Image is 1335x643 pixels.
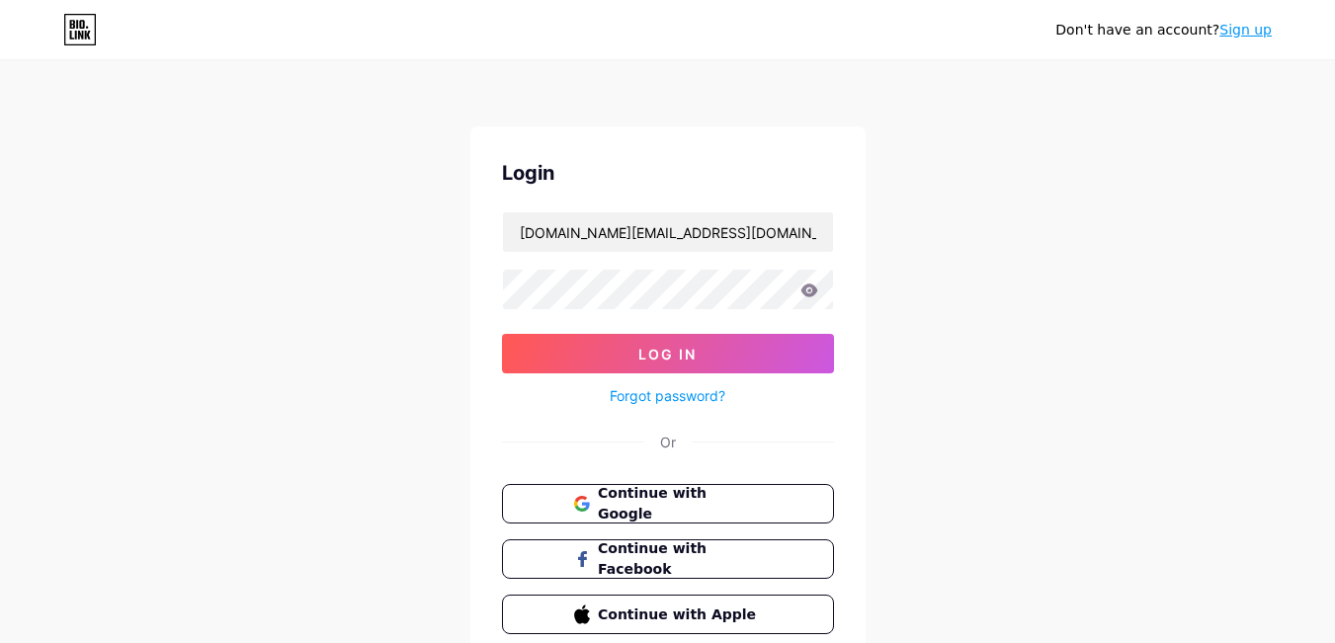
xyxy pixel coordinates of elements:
div: Don't have an account? [1055,20,1272,40]
a: Forgot password? [610,385,725,406]
button: Log In [502,334,834,373]
div: Or [660,432,676,452]
button: Continue with Facebook [502,539,834,579]
input: Username [503,212,833,252]
button: Continue with Google [502,484,834,523]
button: Continue with Apple [502,595,834,634]
div: Login [502,158,834,188]
span: Continue with Facebook [598,538,761,580]
a: Sign up [1219,22,1272,38]
span: Log In [638,346,697,362]
span: Continue with Apple [598,604,761,625]
span: Continue with Google [598,483,761,524]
